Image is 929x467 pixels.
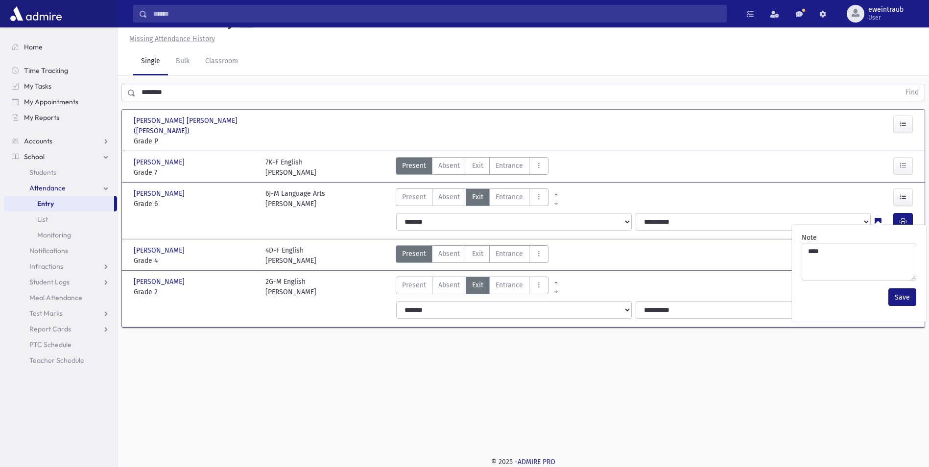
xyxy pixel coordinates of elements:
[125,35,215,43] a: Missing Attendance History
[265,245,316,266] div: 4D-F English [PERSON_NAME]
[4,110,117,125] a: My Reports
[29,184,66,192] span: Attendance
[29,340,71,349] span: PTC Schedule
[868,14,904,22] span: User
[37,231,71,239] span: Monitoring
[402,249,426,259] span: Present
[472,249,483,259] span: Exit
[24,137,52,145] span: Accounts
[4,258,117,274] a: Infractions
[4,243,117,258] a: Notifications
[265,188,325,209] div: 6J-M Language Arts [PERSON_NAME]
[472,280,483,290] span: Exit
[29,293,82,302] span: Meal Attendance
[29,168,56,177] span: Students
[402,161,426,171] span: Present
[4,337,117,352] a: PTC Schedule
[134,157,187,167] span: [PERSON_NAME]
[265,277,316,297] div: 2G-M English [PERSON_NAME]
[4,63,117,78] a: Time Tracking
[888,288,916,306] button: Save
[133,457,913,467] div: © 2025 -
[134,277,187,287] span: [PERSON_NAME]
[29,325,71,333] span: Report Cards
[496,280,523,290] span: Entrance
[438,249,460,259] span: Absent
[24,113,59,122] span: My Reports
[134,245,187,256] span: [PERSON_NAME]
[4,164,117,180] a: Students
[24,43,43,51] span: Home
[134,287,256,297] span: Grade 2
[402,280,426,290] span: Present
[134,116,256,136] span: [PERSON_NAME] [PERSON_NAME] ([PERSON_NAME])
[4,180,117,196] a: Attendance
[4,39,117,55] a: Home
[4,133,117,149] a: Accounts
[396,245,548,266] div: AttTypes
[4,211,117,227] a: List
[472,161,483,171] span: Exit
[4,227,117,243] a: Monitoring
[4,274,117,290] a: Student Logs
[24,82,51,91] span: My Tasks
[4,352,117,368] a: Teacher Schedule
[134,136,256,146] span: Grade P
[396,277,548,297] div: AttTypes
[29,246,68,255] span: Notifications
[134,199,256,209] span: Grade 6
[802,233,817,243] label: Note
[868,6,904,14] span: eweintraub
[134,188,187,199] span: [PERSON_NAME]
[472,192,483,202] span: Exit
[29,278,70,286] span: Student Logs
[265,157,316,178] div: 7K-F English [PERSON_NAME]
[496,192,523,202] span: Entrance
[4,290,117,305] a: Meal Attendance
[24,152,45,161] span: School
[29,309,63,318] span: Test Marks
[134,167,256,178] span: Grade 7
[29,262,63,271] span: Infractions
[438,280,460,290] span: Absent
[496,161,523,171] span: Entrance
[402,192,426,202] span: Present
[134,256,256,266] span: Grade 4
[438,161,460,171] span: Absent
[438,192,460,202] span: Absent
[29,356,84,365] span: Teacher Schedule
[133,48,168,75] a: Single
[37,215,48,224] span: List
[4,305,117,321] a: Test Marks
[396,157,548,178] div: AttTypes
[197,48,246,75] a: Classroom
[4,321,117,337] a: Report Cards
[168,48,197,75] a: Bulk
[900,84,925,101] button: Find
[24,66,68,75] span: Time Tracking
[129,35,215,43] u: Missing Attendance History
[4,78,117,94] a: My Tasks
[8,4,64,23] img: AdmirePro
[496,249,523,259] span: Entrance
[396,188,548,209] div: AttTypes
[4,149,117,164] a: School
[4,196,114,211] a: Entry
[147,5,726,23] input: Search
[24,97,78,106] span: My Appointments
[37,199,54,208] span: Entry
[4,94,117,110] a: My Appointments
